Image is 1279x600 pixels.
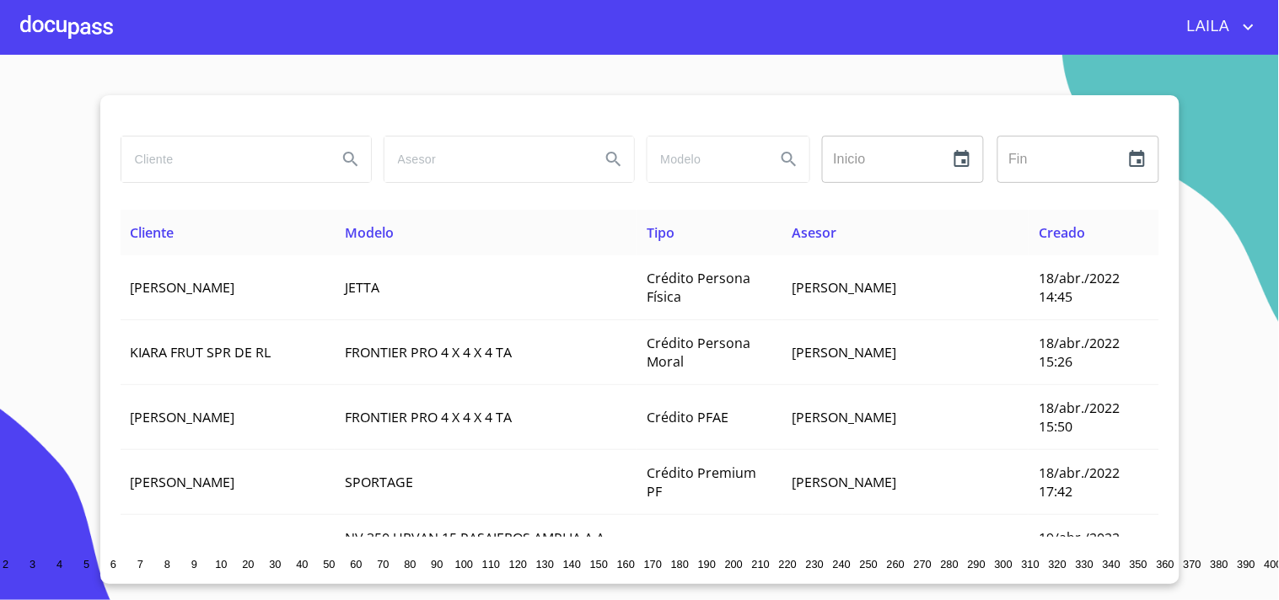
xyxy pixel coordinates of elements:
span: [PERSON_NAME] [131,408,235,426]
button: 4 [46,550,73,577]
span: 330 [1076,558,1094,571]
span: NV 350 URVAN 15 PASAJEROS AMPLIA A A PAQ SEG T M [345,528,605,565]
span: 40 [296,558,308,571]
span: 4 [56,558,62,571]
button: 200 [721,550,748,577]
span: [PERSON_NAME] [793,343,897,362]
span: 80 [404,558,416,571]
span: 10 [215,558,227,571]
span: 18/abr./2022 17:42 [1039,463,1120,501]
button: 330 [1072,550,1099,577]
span: 20 [242,558,254,571]
button: 9 [181,550,208,577]
button: 240 [829,550,856,577]
span: KIARA FRUT SPR DE RL [131,343,271,362]
button: Search [594,139,634,179]
span: 6 [110,558,116,571]
input: search [384,137,587,182]
button: 120 [505,550,532,577]
span: 18/abr./2022 14:45 [1039,269,1120,306]
button: 40 [289,550,316,577]
span: Creado [1039,223,1085,242]
span: 50 [323,558,335,571]
button: 190 [694,550,721,577]
span: [PERSON_NAME] [793,473,897,491]
span: Crédito Persona Física [648,269,751,306]
button: 50 [316,550,343,577]
span: [PERSON_NAME] [131,278,235,297]
span: 140 [563,558,581,571]
button: 390 [1233,550,1260,577]
span: 90 [431,558,443,571]
button: 90 [424,550,451,577]
span: 8 [164,558,170,571]
span: 18/abr./2022 15:26 [1039,334,1120,371]
span: Cliente [131,223,175,242]
button: 30 [262,550,289,577]
button: 290 [964,550,991,577]
span: 260 [887,558,905,571]
button: 7 [127,550,154,577]
button: Search [330,139,371,179]
span: 170 [644,558,662,571]
button: 6 [100,550,127,577]
button: 110 [478,550,505,577]
span: LAILA [1174,13,1239,40]
span: 310 [1022,558,1040,571]
button: 300 [991,550,1018,577]
span: 130 [536,558,554,571]
button: 70 [370,550,397,577]
span: 2 [3,558,8,571]
span: 9 [191,558,197,571]
button: 100 [451,550,478,577]
button: 8 [154,550,181,577]
span: 3 [30,558,35,571]
span: 340 [1103,558,1120,571]
span: 210 [752,558,770,571]
span: 200 [725,558,743,571]
span: JETTA [345,278,379,297]
button: 180 [667,550,694,577]
span: Asesor [793,223,837,242]
input: search [648,137,762,182]
input: search [121,137,324,182]
button: 130 [532,550,559,577]
span: 230 [806,558,824,571]
span: 7 [137,558,143,571]
span: [PERSON_NAME] [793,408,897,426]
button: 350 [1126,550,1153,577]
button: Search [769,139,809,179]
button: 270 [910,550,937,577]
span: SPORTAGE [345,473,413,491]
span: Crédito Persona Moral [648,334,751,371]
button: 5 [73,550,100,577]
button: 60 [343,550,370,577]
span: 110 [482,558,500,571]
span: Tipo [648,223,675,242]
span: 120 [509,558,527,571]
span: 390 [1238,558,1255,571]
span: 350 [1130,558,1147,571]
span: 320 [1049,558,1067,571]
span: 290 [968,558,986,571]
span: 190 [698,558,716,571]
span: 30 [269,558,281,571]
span: FRONTIER PRO 4 X 4 X 4 TA [345,408,512,426]
button: 20 [235,550,262,577]
button: 260 [883,550,910,577]
button: account of current user [1174,13,1259,40]
button: 150 [586,550,613,577]
span: 270 [914,558,932,571]
span: 160 [617,558,635,571]
button: 230 [802,550,829,577]
span: 180 [671,558,689,571]
span: 18/abr./2022 15:50 [1039,399,1120,436]
span: Crédito PFAE [648,408,729,426]
span: [PERSON_NAME] [793,278,897,297]
button: 210 [748,550,775,577]
button: 370 [1180,550,1206,577]
span: 70 [377,558,389,571]
span: 380 [1211,558,1228,571]
span: 280 [941,558,959,571]
span: 240 [833,558,851,571]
